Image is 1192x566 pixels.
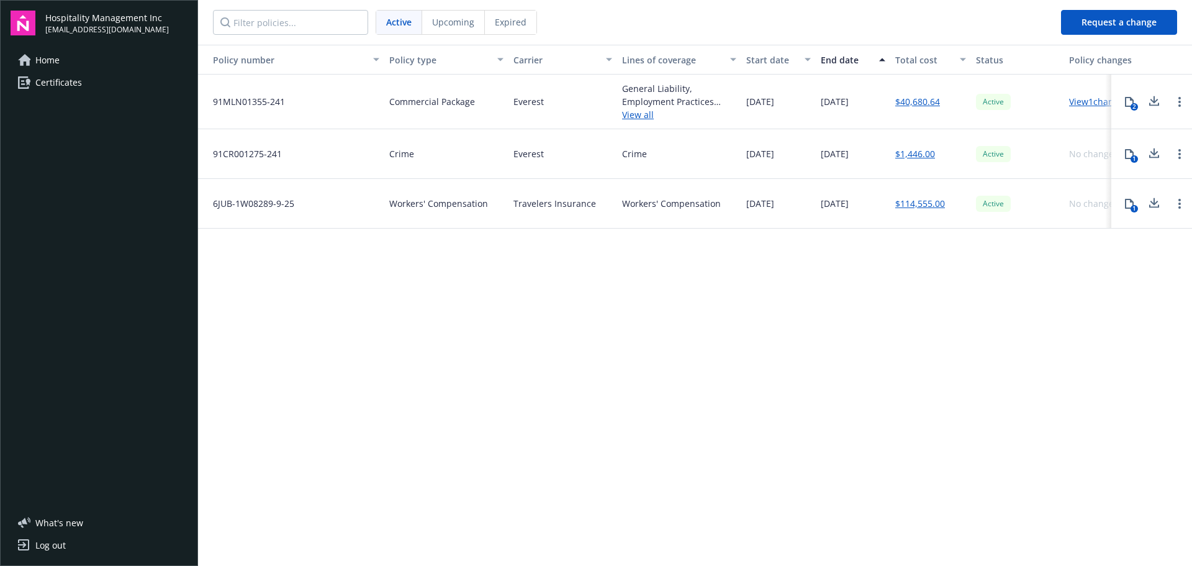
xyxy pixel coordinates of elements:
span: Everest [513,147,544,160]
div: No changes [1069,147,1118,160]
div: 2 [1131,103,1138,111]
span: Everest [513,95,544,108]
div: Carrier [513,53,598,66]
button: What's new [11,516,103,529]
span: What ' s new [35,516,83,529]
span: Home [35,50,60,70]
div: Total cost [895,53,952,66]
button: Policy type [384,45,508,75]
a: Open options [1172,196,1187,211]
span: Commercial Package [389,95,475,108]
span: [DATE] [821,95,849,108]
button: Policy changes [1064,45,1142,75]
a: $40,680.64 [895,95,940,108]
button: End date [816,45,890,75]
div: No changes [1069,197,1118,210]
a: $1,446.00 [895,147,935,160]
a: $114,555.00 [895,197,945,210]
button: 2 [1117,89,1142,114]
div: Policy type [389,53,490,66]
button: Request a change [1061,10,1177,35]
a: Open options [1172,147,1187,162]
span: Active [981,198,1006,209]
div: End date [821,53,872,66]
span: Active [386,16,412,29]
a: View 1 changes [1069,96,1128,107]
span: 91MLN01355-241 [203,95,285,108]
span: [DATE] [746,147,774,160]
button: Carrier [508,45,617,75]
span: [DATE] [821,197,849,210]
span: [DATE] [746,197,774,210]
button: Status [971,45,1064,75]
span: Workers' Compensation [389,197,488,210]
span: [DATE] [821,147,849,160]
div: Policy changes [1069,53,1137,66]
div: Log out [35,536,66,555]
span: Active [981,96,1006,107]
div: Lines of coverage [622,53,723,66]
button: Hospitality Management Inc[EMAIL_ADDRESS][DOMAIN_NAME] [45,11,187,35]
span: Hospitality Management Inc [45,11,169,24]
div: Policy number [203,53,366,66]
input: Filter policies... [213,10,368,35]
a: Home [11,50,187,70]
span: [EMAIL_ADDRESS][DOMAIN_NAME] [45,24,169,35]
a: View all [622,108,736,121]
button: 1 [1117,142,1142,167]
div: Start date [746,53,797,66]
img: navigator-logo.svg [11,11,35,35]
div: Crime [622,147,647,160]
span: Crime [389,147,414,160]
div: 1 [1131,155,1138,163]
span: Travelers Insurance [513,197,596,210]
div: Workers' Compensation [622,197,721,210]
button: Lines of coverage [617,45,741,75]
div: 1 [1131,205,1138,212]
a: Open options [1172,94,1187,109]
span: Expired [495,16,526,29]
span: 91CR001275-241 [203,147,282,160]
div: General Liability, Employment Practices Liability, Professional Liability [622,82,736,108]
button: Total cost [890,45,971,75]
a: Certificates [11,73,187,93]
span: Certificates [35,73,82,93]
span: Upcoming [432,16,474,29]
span: 6JUB-1W08289-9-25 [203,197,294,210]
button: 1 [1117,191,1142,216]
div: Status [976,53,1059,66]
button: Start date [741,45,816,75]
div: Toggle SortBy [203,53,366,66]
span: [DATE] [746,95,774,108]
span: Active [981,148,1006,160]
